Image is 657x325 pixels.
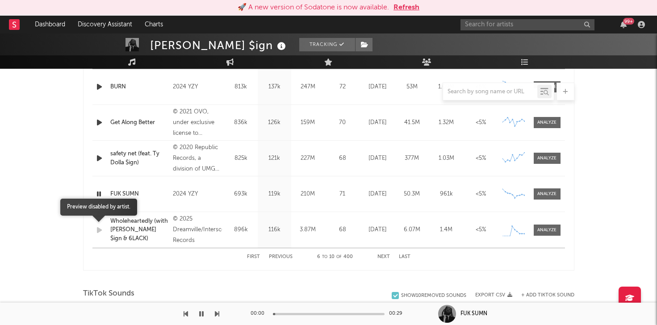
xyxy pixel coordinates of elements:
input: Search by song name or URL [443,88,537,96]
button: Tracking [299,38,355,51]
button: Previous [269,254,293,259]
div: 227M [293,154,322,163]
div: 99 + [623,18,634,25]
div: <5% [466,225,496,234]
div: 6.07M [397,225,427,234]
div: [DATE] [363,190,393,199]
div: 00:00 [251,308,268,319]
div: 159M [293,118,322,127]
button: Refresh [393,2,419,13]
div: 961k [431,190,461,199]
div: FUK SUMN [460,310,487,318]
div: 896k [226,225,255,234]
span: to [322,255,327,259]
button: Last [399,254,410,259]
div: 836k [226,118,255,127]
div: [DATE] [363,118,393,127]
a: Discovery Assistant [71,16,138,33]
div: 🚀 A new version of Sodatone is now available. [238,2,389,13]
button: Next [377,254,390,259]
div: [DATE] [363,225,393,234]
div: 1.03M [431,154,461,163]
div: <5% [466,190,496,199]
div: <5% [466,154,496,163]
button: + Add TikTok Sound [512,293,574,298]
div: <5% [466,118,496,127]
div: 1.4M [431,225,461,234]
div: 6 10 400 [310,252,360,262]
div: 50.3M [397,190,427,199]
div: © 2020 Republic Records, a division of UMG Recordings, Inc. [173,142,222,175]
a: safety net (feat. Ty Dolla $ign) [110,150,169,167]
div: 3.87M [293,225,322,234]
span: TikTok Sounds [83,288,134,299]
div: 693k [226,190,255,199]
div: 00:29 [389,308,407,319]
div: 70 [327,118,358,127]
div: 2024 YZY [173,189,222,200]
button: First [247,254,260,259]
div: 126k [260,118,289,127]
div: [PERSON_NAME] $ign [150,38,288,53]
div: © 2025 Dreamville/Interscope Records [173,214,222,246]
div: © 2021 OVO, under exclusive license to Republic Records, a division of UMG Recordings, Inc. [173,107,222,139]
div: 121k [260,154,289,163]
div: 825k [226,154,255,163]
div: 377M [397,154,427,163]
a: Get Along Better [110,118,169,127]
div: 71 [327,190,358,199]
div: [DATE] [363,154,393,163]
div: 2024 YZY [173,82,222,92]
button: 99+ [620,21,627,28]
div: 119k [260,190,289,199]
div: 41.5M [397,118,427,127]
input: Search for artists [460,19,594,30]
div: 68 [327,225,358,234]
div: 210M [293,190,322,199]
span: of [336,255,342,259]
div: Show 10 Removed Sounds [401,293,466,299]
a: Charts [138,16,169,33]
a: Dashboard [29,16,71,33]
button: + Add TikTok Sound [521,293,574,298]
a: FUK SUMN [110,190,169,199]
div: 1.32M [431,118,461,127]
button: Export CSV [475,292,512,298]
div: 116k [260,225,289,234]
div: 68 [327,154,358,163]
a: Wholeheartedly (with [PERSON_NAME] $ign & 6LACK) [110,217,169,243]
